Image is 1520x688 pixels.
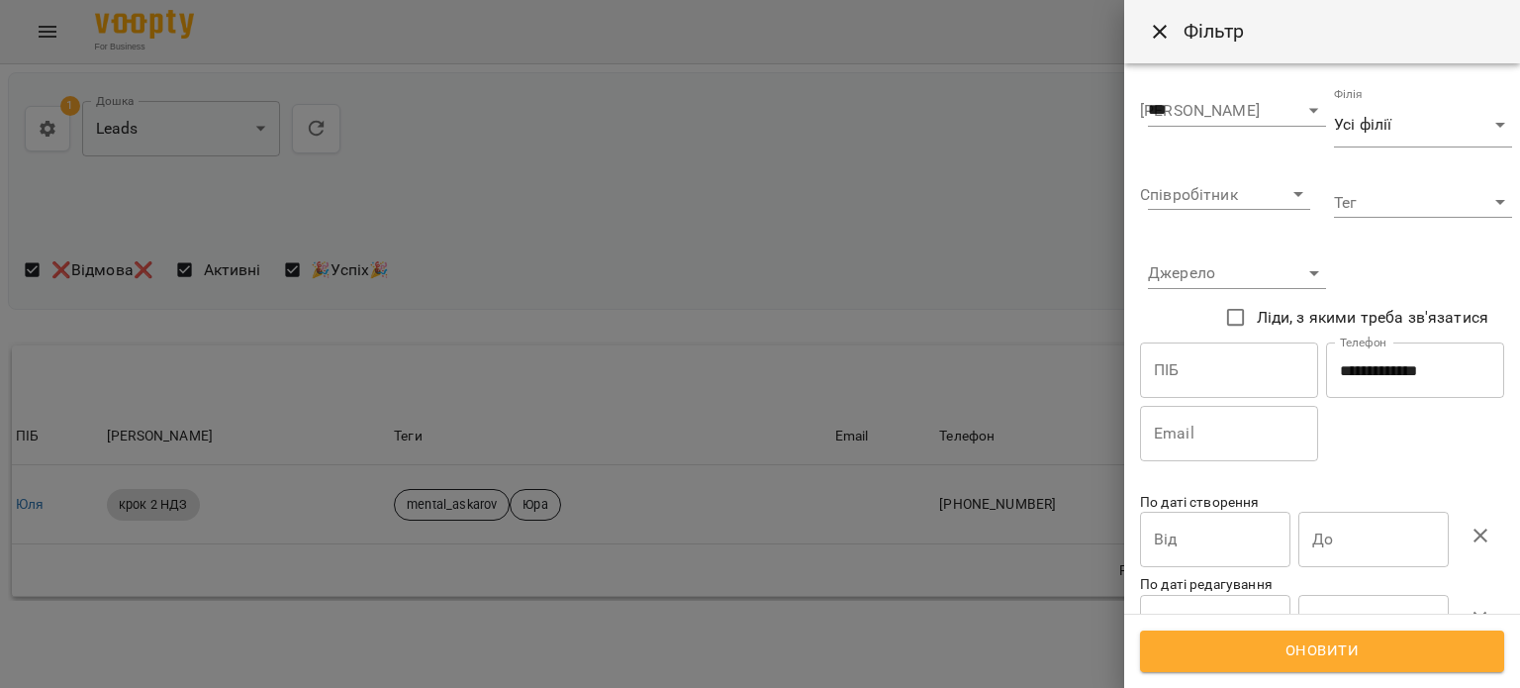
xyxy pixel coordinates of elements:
p: По даті створення [1140,493,1504,513]
label: [PERSON_NAME] [1140,103,1260,119]
label: Співробітник [1140,187,1238,203]
span: Усі філії [1334,113,1488,137]
span: Оновити [1162,639,1482,664]
button: Close [1136,8,1184,55]
div: Усі філії [1334,103,1512,147]
label: Філія [1334,89,1363,101]
h6: Фільтр [1184,16,1496,47]
span: Ліди, з якими треба зв'язатися [1257,306,1488,330]
button: Оновити [1140,631,1504,672]
p: По даті редагування [1140,575,1504,595]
